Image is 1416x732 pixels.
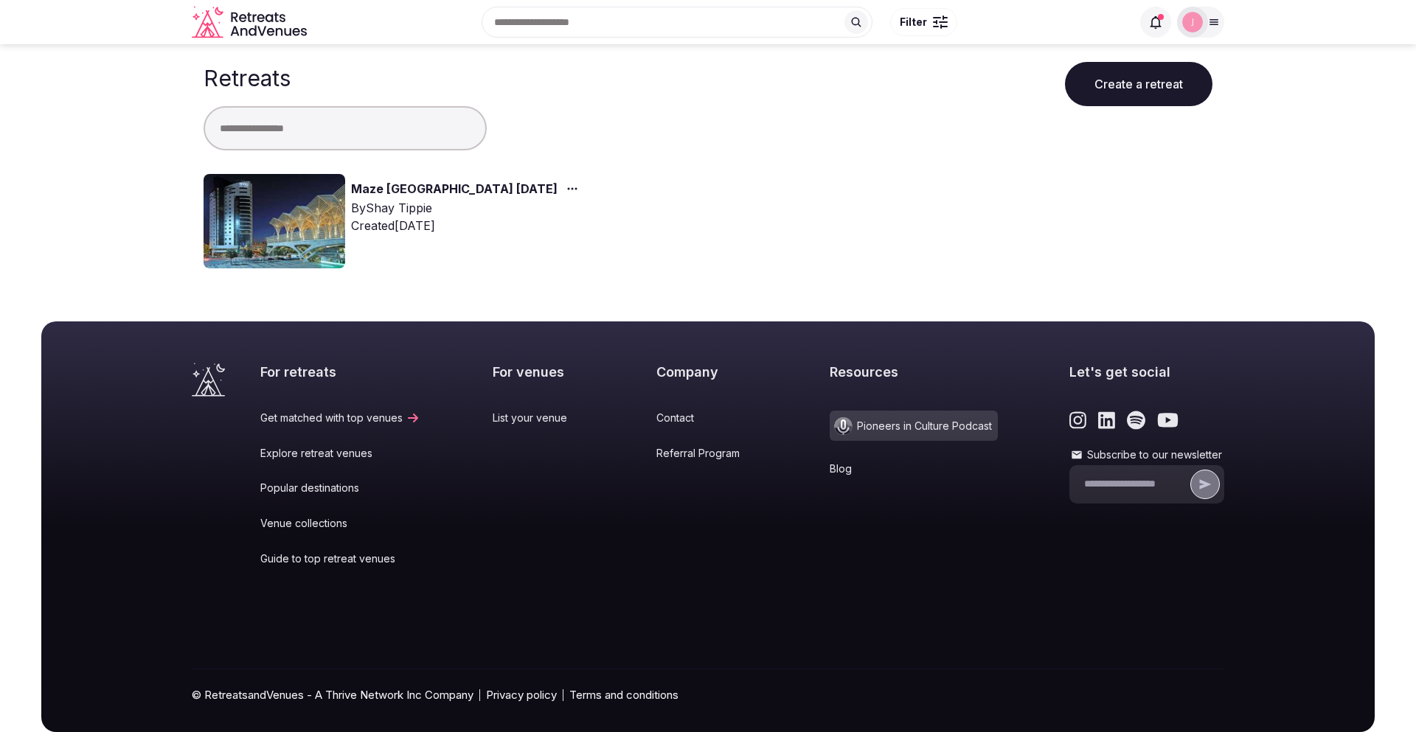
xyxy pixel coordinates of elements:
[1069,363,1224,381] h2: Let's get social
[1182,12,1203,32] img: jolynn.hall
[486,687,557,703] a: Privacy policy
[900,15,927,29] span: Filter
[656,363,757,381] h2: Company
[569,687,678,703] a: Terms and conditions
[656,411,757,425] a: Contact
[890,8,957,36] button: Filter
[260,551,420,566] a: Guide to top retreat venues
[1157,411,1179,430] a: Link to the retreats and venues Youtube page
[192,6,310,39] svg: Retreats and Venues company logo
[204,174,345,268] img: Top retreat image for the retreat: Maze Lisbon November 2025
[830,461,998,476] a: Blog
[260,446,420,461] a: Explore retreat venues
[192,6,310,39] a: Visit the homepage
[830,363,998,381] h2: Resources
[1065,62,1212,106] button: Create a retreat
[1127,411,1145,430] a: Link to the retreats and venues Spotify page
[1069,447,1224,462] label: Subscribe to our newsletter
[351,180,558,199] a: Maze [GEOGRAPHIC_DATA] [DATE]
[351,217,584,234] div: Created [DATE]
[260,411,420,425] a: Get matched with top venues
[1098,411,1115,430] a: Link to the retreats and venues LinkedIn page
[830,411,998,441] a: Pioneers in Culture Podcast
[260,516,420,531] a: Venue collections
[260,363,420,381] h2: For retreats
[192,669,1224,732] div: © RetreatsandVenues - A Thrive Network Inc Company
[493,411,585,425] a: List your venue
[260,481,420,495] a: Popular destinations
[204,65,291,91] h1: Retreats
[351,199,584,217] div: By Shay Tippie
[192,363,225,397] a: Visit the homepage
[493,363,585,381] h2: For venues
[1069,411,1086,430] a: Link to the retreats and venues Instagram page
[656,446,757,461] a: Referral Program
